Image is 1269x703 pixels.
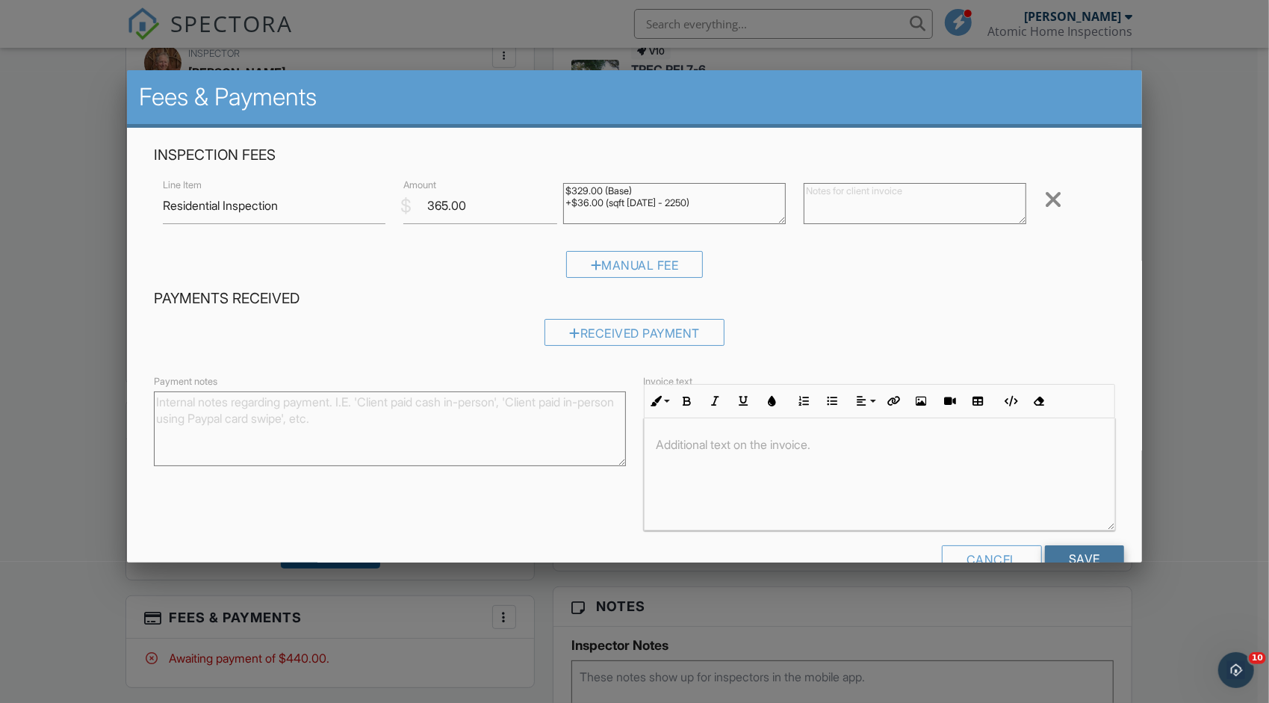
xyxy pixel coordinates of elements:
[936,387,964,415] button: Insert Video
[403,179,436,192] label: Amount
[544,319,725,346] div: Received Payment
[996,387,1025,415] button: Code View
[730,387,758,415] button: Underline (Ctrl+U)
[139,82,1130,112] h2: Fees & Payments
[645,387,673,415] button: Inline Style
[879,387,907,415] button: Insert Link (Ctrl+K)
[544,329,725,344] a: Received Payment
[154,375,217,388] label: Payment notes
[644,375,693,388] label: Invoice text
[673,387,701,415] button: Bold (Ctrl+B)
[942,545,1042,572] div: Cancel
[566,251,704,278] div: Manual Fee
[154,289,1115,309] h4: Payments Received
[563,183,786,224] textarea: $329.00 (Base) +$36.00 (sqft [DATE] - 2250)
[819,387,847,415] button: Unordered List
[964,387,993,415] button: Insert Table
[851,387,879,415] button: Align
[758,387,786,415] button: Colors
[400,193,412,219] div: $
[701,387,730,415] button: Italic (Ctrl+I)
[1025,387,1053,415] button: Clear Formatting
[1249,652,1266,664] span: 10
[154,146,1115,165] h4: Inspection Fees
[790,387,819,415] button: Ordered List
[163,179,202,192] label: Line Item
[566,261,704,276] a: Manual Fee
[1218,652,1254,688] iframe: Intercom live chat
[1045,545,1124,572] input: Save
[907,387,936,415] button: Insert Image (Ctrl+P)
